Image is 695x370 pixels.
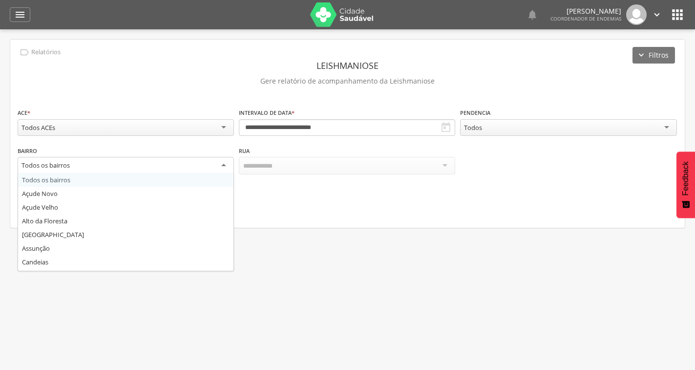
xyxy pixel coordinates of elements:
span: Feedback [681,161,690,196]
header: Leishmaniose [18,57,677,74]
i:  [440,122,452,133]
p: Gere relatório de acompanhamento da Leishmaniose [18,74,677,88]
i:  [19,47,30,58]
label: ACE [18,109,30,117]
button: Feedback - Mostrar pesquisa [676,152,695,218]
div: Centro [18,269,233,283]
span: Coordenador de Endemias [550,15,621,22]
button: Filtros [632,47,675,64]
a:  [10,7,30,22]
i:  [527,9,538,21]
label: Rua [239,147,250,155]
div: Candeias [18,255,233,269]
div: Açude Novo [18,187,233,200]
i:  [14,9,26,21]
p: [PERSON_NAME] [550,8,621,15]
label: Pendencia [460,109,490,117]
i:  [670,7,685,22]
div: Todos ACEs [21,123,55,132]
div: Alto da Floresta [18,214,233,228]
p: Relatórios [31,48,61,56]
div: Assunção [18,241,233,255]
i:  [652,9,662,20]
a:  [652,4,662,25]
div: Todos os bairros [18,173,233,187]
label: Intervalo de data [239,109,295,117]
div: Todos os bairros [21,161,70,170]
a:  [527,4,538,25]
label: Bairro [18,147,37,155]
div: [GEOGRAPHIC_DATA] [18,228,233,241]
div: Todos [464,123,482,132]
div: Açude Velho [18,200,233,214]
